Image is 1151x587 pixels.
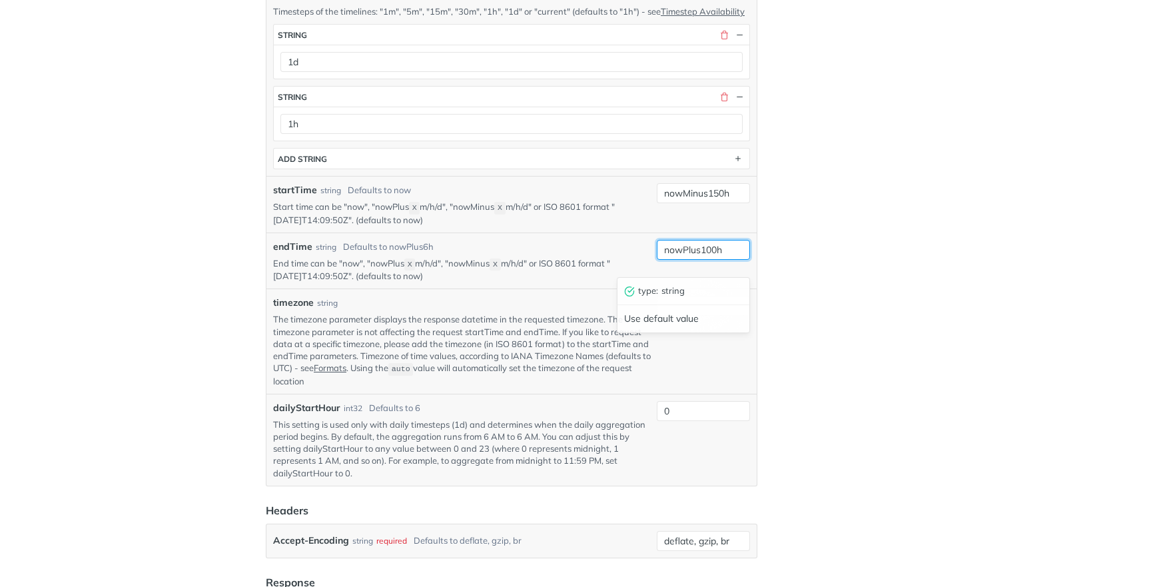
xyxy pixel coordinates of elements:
[278,92,307,102] div: string
[317,297,338,309] div: string
[408,260,412,269] span: X
[316,241,336,253] div: string
[414,531,522,550] div: Defaults to deflate, gzip, br
[638,285,658,298] span: type :
[278,154,327,164] div: ADD string
[273,257,651,283] p: End time can be "now", "nowPlus m/h/d", "nowMinus m/h/d" or ISO 8601 format "[DATE]T14:09:50Z". (...
[733,91,745,103] button: Hide
[348,184,411,197] div: Defaults to now
[624,286,635,296] span: valid
[493,260,498,269] span: X
[273,296,314,310] label: timezone
[718,91,730,103] button: Delete
[344,402,362,414] div: int32
[314,362,346,373] a: Formats
[273,418,651,479] p: This setting is used only with daily timesteps (1d) and determines when the daily aggregation per...
[376,531,407,550] div: required
[273,5,750,17] p: Timesteps of the timelines: "1m", "5m", "15m", "30m", "1h", "1d" or "current" (defaults to "1h") ...
[274,87,749,107] button: string
[733,29,745,41] button: Hide
[273,201,651,226] p: Start time can be "now", "nowPlus m/h/d", "nowMinus m/h/d" or ISO 8601 format "[DATE]T14:09:50Z"....
[718,29,730,41] button: Delete
[273,401,340,415] label: dailyStartHour
[273,531,349,550] label: Accept-Encoding
[617,308,749,329] div: Use default value
[661,6,745,17] a: Timestep Availability
[273,183,317,197] label: startTime
[661,285,743,298] span: string
[392,364,410,374] span: auto
[273,313,651,386] p: The timezone parameter displays the response datetime in the requested timezone. The timezone par...
[343,241,434,254] div: Defaults to nowPlus6h
[266,502,308,518] div: Headers
[320,185,341,197] div: string
[273,240,312,254] label: endTime
[274,25,749,45] button: string
[498,203,502,213] span: X
[369,402,420,415] div: Defaults to 6
[278,30,307,40] div: string
[412,203,417,213] span: X
[274,149,749,169] button: ADD string
[352,531,373,550] div: string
